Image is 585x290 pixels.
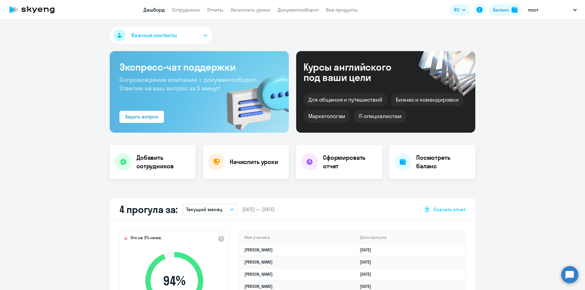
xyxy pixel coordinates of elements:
a: [DATE] [360,247,376,253]
span: Сопровождение компании + документооборот. Ответим на ваш вопрос за 5 минут! [119,76,257,92]
span: RU [454,6,459,13]
div: Для общения и путешествий [303,93,387,106]
button: пост [525,2,580,17]
a: [PERSON_NAME] [244,247,273,253]
h4: Сформировать отчет [323,153,377,170]
button: Текущий месяц [183,204,237,215]
p: Текущий месяц [186,206,222,213]
button: Балансbalance [489,4,521,16]
a: [DATE] [360,271,376,277]
a: Документооборот [278,7,319,13]
th: Дата прогула [355,231,465,244]
div: Бизнес и командировки [391,93,463,106]
a: [DATE] [360,284,376,289]
span: 94 % [139,274,209,288]
div: Баланс [493,6,509,13]
div: Маркетологам [303,110,350,123]
img: balance [512,7,518,13]
a: Сотрудники [172,7,200,13]
div: IT-специалистам [354,110,406,123]
img: bg-img [218,64,289,133]
a: [PERSON_NAME] [244,284,273,289]
h2: 4 прогула за: [119,203,178,215]
span: Это на 3% ниже, [130,235,162,242]
a: Начислить уроки [231,7,270,13]
a: [PERSON_NAME] [244,271,273,277]
span: Важные контакты [131,31,177,39]
p: пост [528,6,538,13]
h4: Добавить сотрудников [136,153,191,170]
h4: Начислить уроки [230,158,278,166]
button: Задать вопрос [119,111,164,123]
th: Имя ученика [239,231,355,244]
span: Скачать отчет [434,206,466,213]
span: [DATE] — [DATE] [242,206,275,213]
a: [PERSON_NAME] [244,259,273,265]
h3: Экспресс-чат поддержки [119,61,279,73]
div: Курсы английского под ваши цели [303,62,408,82]
div: Задать вопрос [125,113,158,120]
a: [DATE] [360,259,376,265]
button: Важные контакты [110,27,212,44]
a: Дашборд [144,7,165,13]
a: Отчеты [207,7,223,13]
button: RU [450,4,470,16]
a: Все продукты [326,7,358,13]
h4: Посмотреть баланс [416,153,470,170]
